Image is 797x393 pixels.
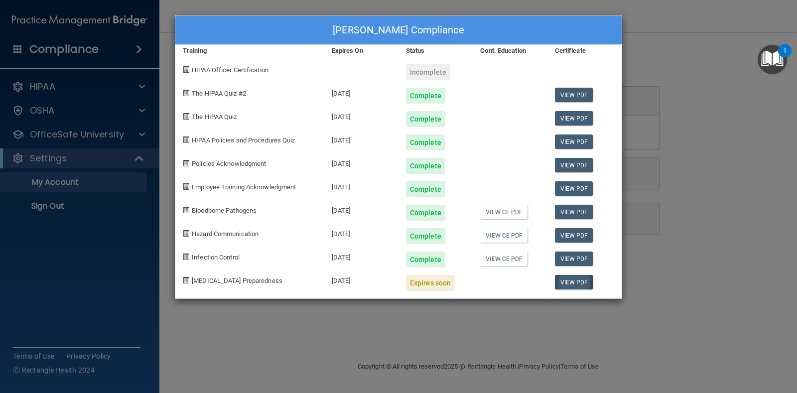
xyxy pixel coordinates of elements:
a: View PDF [555,252,593,266]
div: Certificate [547,45,622,57]
a: View CE PDF [480,252,528,266]
button: Open Resource Center, 1 new notification [758,45,787,74]
span: Infection Control [192,254,240,261]
div: Incomplete [406,64,450,80]
div: [PERSON_NAME] Compliance [175,16,622,45]
a: View PDF [555,205,593,219]
a: View PDF [555,228,593,243]
span: [MEDICAL_DATA] Preparedness [192,277,282,284]
div: [DATE] [324,267,398,291]
div: 1 [783,51,787,64]
div: Expires On [324,45,398,57]
div: Complete [406,228,445,244]
div: Complete [406,205,445,221]
a: View PDF [555,181,593,196]
a: View PDF [555,111,593,126]
span: The HIPAA Quiz [192,113,237,121]
span: Hazard Communication [192,230,259,238]
div: [DATE] [324,127,398,150]
span: Bloodborne Pathogens [192,207,257,214]
span: Employee Training Acknowledgment [192,183,296,191]
span: HIPAA Officer Certification [192,66,268,74]
div: [DATE] [324,244,398,267]
span: The HIPAA Quiz #2 [192,90,246,97]
div: [DATE] [324,221,398,244]
span: HIPAA Policies and Procedures Quiz [192,136,295,144]
a: View PDF [555,88,593,102]
div: [DATE] [324,197,398,221]
a: View PDF [555,158,593,172]
div: Complete [406,158,445,174]
div: Training [175,45,324,57]
div: Complete [406,181,445,197]
div: [DATE] [324,80,398,104]
div: Complete [406,111,445,127]
span: Policies Acknowledgment [192,160,266,167]
div: Status [398,45,473,57]
a: View CE PDF [480,205,528,219]
div: [DATE] [324,150,398,174]
iframe: Drift Widget Chat Controller [625,322,785,362]
div: [DATE] [324,174,398,197]
div: Complete [406,134,445,150]
a: View PDF [555,134,593,149]
a: View PDF [555,275,593,289]
div: Cont. Education [473,45,547,57]
a: View CE PDF [480,228,528,243]
div: Complete [406,252,445,267]
div: Expires soon [406,275,455,291]
div: [DATE] [324,104,398,127]
div: Complete [406,88,445,104]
